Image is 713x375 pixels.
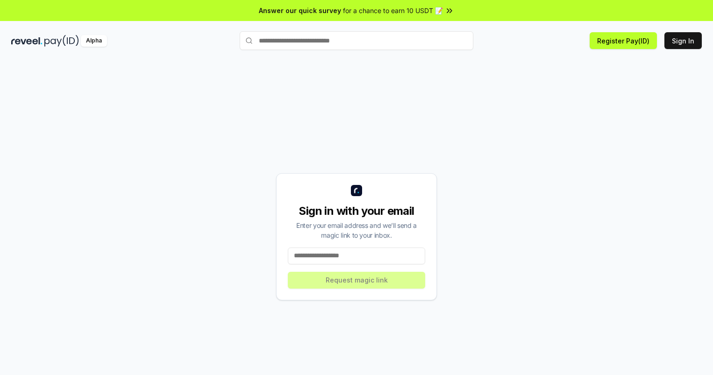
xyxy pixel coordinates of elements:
button: Sign In [664,32,702,49]
span: for a chance to earn 10 USDT 📝 [343,6,443,15]
img: logo_small [351,185,362,196]
div: Enter your email address and we’ll send a magic link to your inbox. [288,220,425,240]
span: Answer our quick survey [259,6,341,15]
img: reveel_dark [11,35,43,47]
img: pay_id [44,35,79,47]
button: Register Pay(ID) [590,32,657,49]
div: Alpha [81,35,107,47]
div: Sign in with your email [288,204,425,219]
